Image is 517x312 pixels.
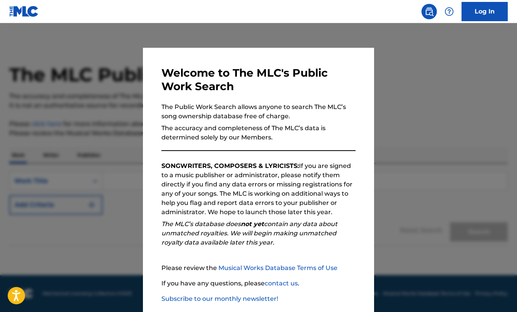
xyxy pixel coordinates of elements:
a: Musical Works Database Terms of Use [218,264,337,272]
em: The MLC’s database does contain any data about unmatched royalties. We will begin making unmatche... [161,220,337,246]
a: Subscribe to our monthly newsletter! [161,295,278,302]
p: If you are signed to a music publisher or administrator, please notify them directly if you find ... [161,161,356,217]
img: help [445,7,454,16]
a: Log In [462,2,508,21]
a: Public Search [421,4,437,19]
p: The accuracy and completeness of The MLC’s data is determined solely by our Members. [161,124,356,142]
p: If you have any questions, please . [161,279,356,288]
h3: Welcome to The MLC's Public Work Search [161,66,356,93]
a: contact us [265,280,298,287]
iframe: Chat Widget [478,275,517,312]
p: The Public Work Search allows anyone to search The MLC’s song ownership database free of charge. [161,102,356,121]
img: search [425,7,434,16]
p: Please review the [161,263,356,273]
div: Help [441,4,457,19]
strong: SONGWRITERS, COMPOSERS & LYRICISTS: [161,162,299,169]
strong: not yet [241,220,264,228]
img: MLC Logo [9,6,39,17]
